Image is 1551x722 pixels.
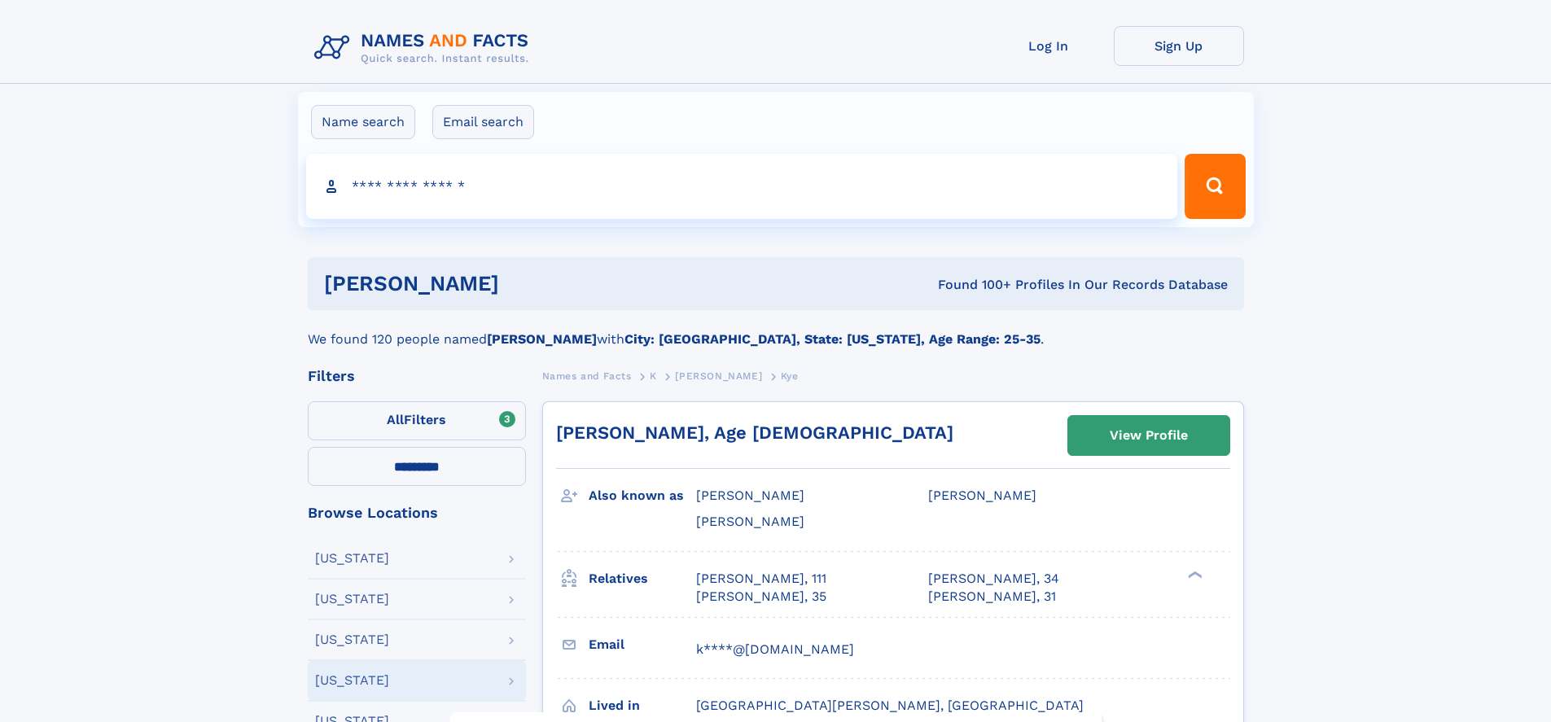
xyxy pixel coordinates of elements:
[1110,417,1188,454] div: View Profile
[1114,26,1244,66] a: Sign Up
[487,331,597,347] b: [PERSON_NAME]
[308,401,526,440] label: Filters
[1185,154,1245,219] button: Search Button
[315,633,389,646] div: [US_STATE]
[315,593,389,606] div: [US_STATE]
[589,692,696,720] h3: Lived in
[589,565,696,593] h3: Relatives
[696,588,826,606] a: [PERSON_NAME], 35
[1068,416,1229,455] a: View Profile
[324,273,719,294] h1: [PERSON_NAME]
[928,588,1056,606] a: [PERSON_NAME], 31
[696,514,804,529] span: [PERSON_NAME]
[928,488,1036,503] span: [PERSON_NAME]
[781,370,799,382] span: Kye
[308,310,1244,349] div: We found 120 people named with .
[624,331,1041,347] b: City: [GEOGRAPHIC_DATA], State: [US_STATE], Age Range: 25-35
[1184,569,1203,580] div: ❯
[650,365,657,386] a: K
[387,412,404,427] span: All
[542,365,632,386] a: Names and Facts
[696,698,1084,713] span: [GEOGRAPHIC_DATA][PERSON_NAME], [GEOGRAPHIC_DATA]
[718,276,1228,294] div: Found 100+ Profiles In Our Records Database
[928,570,1059,588] a: [PERSON_NAME], 34
[308,26,542,70] img: Logo Names and Facts
[589,631,696,659] h3: Email
[315,674,389,687] div: [US_STATE]
[432,105,534,139] label: Email search
[306,154,1178,219] input: search input
[696,570,826,588] a: [PERSON_NAME], 111
[984,26,1114,66] a: Log In
[650,370,657,382] span: K
[315,552,389,565] div: [US_STATE]
[308,369,526,383] div: Filters
[311,105,415,139] label: Name search
[696,488,804,503] span: [PERSON_NAME]
[675,370,762,382] span: [PERSON_NAME]
[675,365,762,386] a: [PERSON_NAME]
[556,422,953,443] a: [PERSON_NAME], Age [DEMOGRAPHIC_DATA]
[308,505,526,520] div: Browse Locations
[589,482,696,510] h3: Also known as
